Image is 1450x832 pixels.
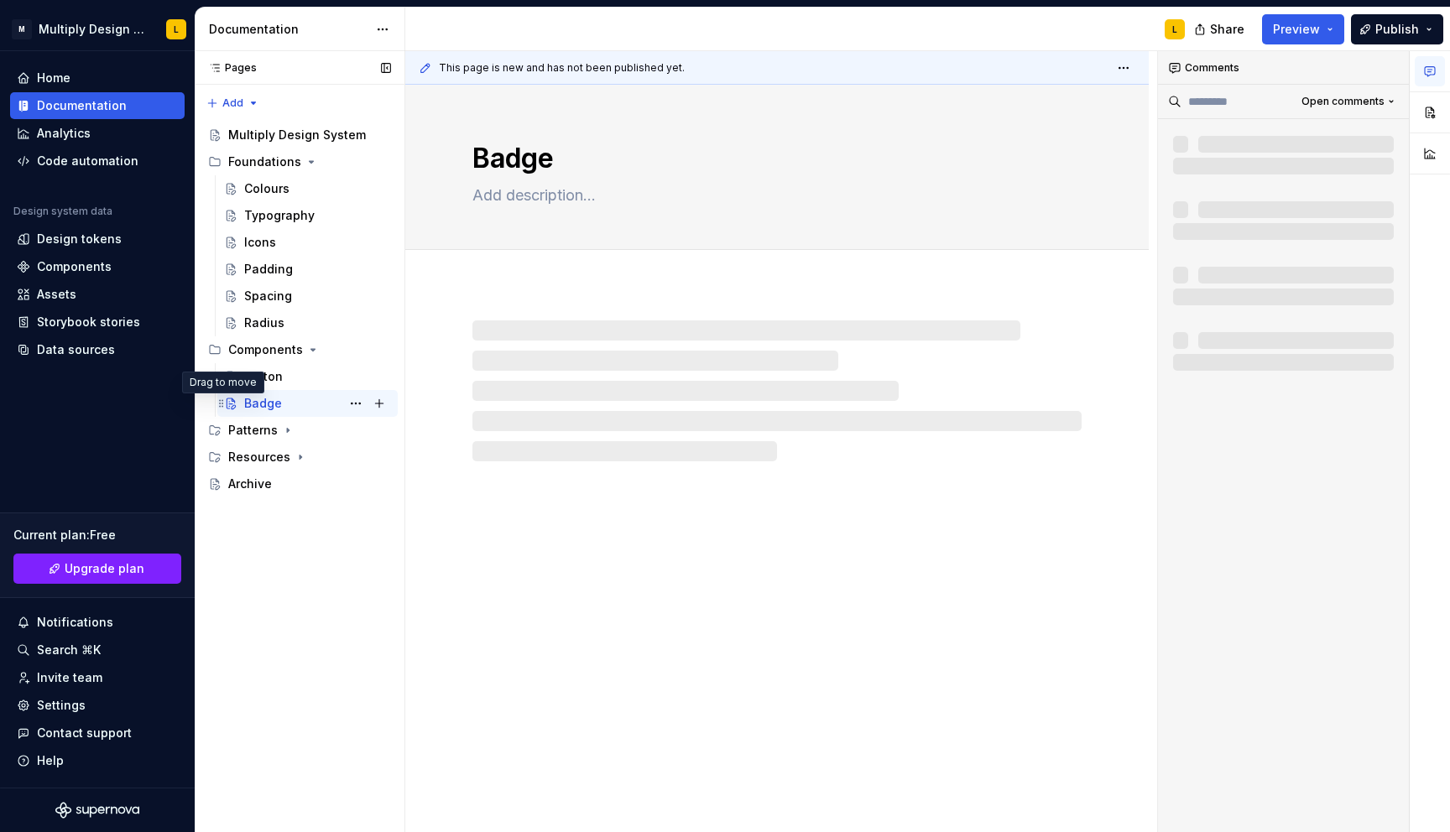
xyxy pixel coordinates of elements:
button: Open comments [1294,90,1402,113]
div: Design system data [13,205,112,218]
a: Button [217,363,398,390]
a: Code automation [10,148,185,174]
a: Settings [10,692,185,719]
a: Colours [217,175,398,202]
button: Preview [1262,14,1344,44]
button: Notifications [10,609,185,636]
div: Foundations [201,148,398,175]
div: Resources [201,444,398,471]
span: Open comments [1301,95,1385,108]
div: Drag to move [182,372,264,393]
button: Publish [1351,14,1443,44]
div: Page tree [201,122,398,497]
a: Padding [217,256,398,283]
a: Analytics [10,120,185,147]
span: Share [1210,21,1244,38]
span: Preview [1273,21,1320,38]
div: Storybook stories [37,314,140,330]
button: Share [1186,14,1255,44]
div: Code automation [37,153,138,169]
div: Assets [37,286,76,303]
div: Resources [228,449,290,465]
div: Foundations [228,153,301,170]
div: M [12,19,32,39]
div: Invite team [37,669,102,686]
div: Design tokens [37,231,122,247]
button: Add [201,91,264,115]
a: Components [10,253,185,280]
div: Button [244,368,283,385]
a: Badge [217,390,398,417]
div: Components [228,341,303,358]
div: Patterns [228,422,278,439]
div: Multiply Design System [228,127,366,143]
a: Radius [217,309,398,336]
div: Comments [1158,51,1409,85]
div: Colours [244,180,289,197]
a: Design tokens [10,226,185,252]
textarea: Badge [469,138,1078,179]
a: Assets [10,281,185,308]
div: Components [201,336,398,363]
a: Icons [217,229,398,256]
div: Patterns [201,417,398,444]
div: Components [37,258,112,275]
div: L [1172,23,1177,36]
a: Home [10,65,185,91]
div: Multiply Design System [39,21,146,38]
div: Padding [244,261,293,278]
div: Spacing [244,288,292,304]
a: Multiply Design System [201,122,398,148]
div: Notifications [37,614,113,631]
a: Spacing [217,283,398,309]
svg: Supernova Logo [55,802,139,819]
span: This page is new and has not been published yet. [439,61,685,75]
div: Home [37,70,70,86]
div: Settings [37,697,86,714]
a: Invite team [10,664,185,691]
button: Help [10,747,185,774]
div: Contact support [37,725,132,741]
span: Publish [1375,21,1419,38]
div: Documentation [209,21,368,38]
div: Archive [228,476,272,492]
button: MMultiply Design SystemL [3,11,191,47]
div: Data sources [37,341,115,358]
a: Archive [201,471,398,497]
a: Storybook stories [10,309,185,335]
a: Upgrade plan [13,554,181,584]
div: Current plan : Free [13,527,181,543]
div: Typography [244,207,315,224]
span: Add [222,96,243,110]
button: Contact support [10,720,185,746]
div: Badge [244,395,282,412]
button: Search ⌘K [10,637,185,663]
a: Typography [217,202,398,229]
div: Analytics [37,125,91,142]
div: Radius [244,315,284,331]
div: L [174,23,179,36]
div: Icons [244,234,276,251]
div: Pages [201,61,257,75]
a: Data sources [10,336,185,363]
div: Documentation [37,97,127,114]
span: Upgrade plan [65,560,144,577]
div: Search ⌘K [37,642,101,658]
a: Documentation [10,92,185,119]
div: Help [37,752,64,769]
